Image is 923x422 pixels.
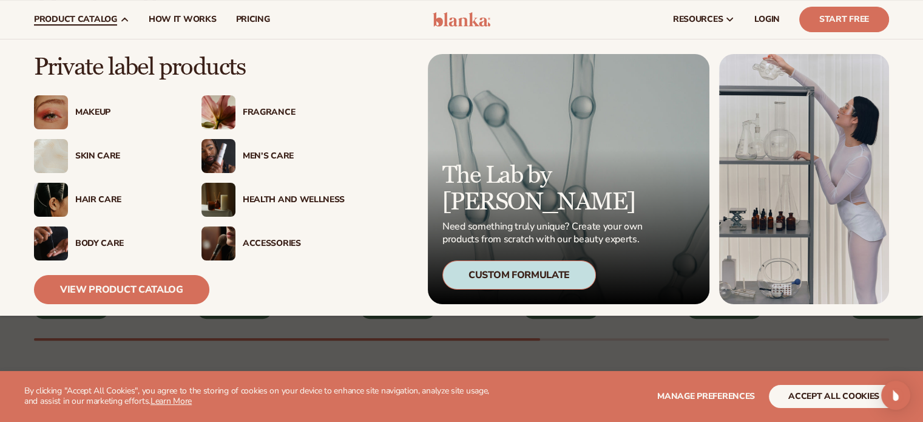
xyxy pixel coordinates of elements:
[34,95,68,129] img: Female with glitter eye makeup.
[34,226,68,260] img: Male hand applying moisturizer.
[34,183,68,217] img: Female hair pulled back with clips.
[34,139,68,173] img: Cream moisturizer swatch.
[75,239,177,249] div: Body Care
[201,183,235,217] img: Candles and incense on table.
[243,239,345,249] div: Accessories
[34,275,209,304] a: View Product Catalog
[442,260,596,290] div: Custom Formulate
[201,95,345,129] a: Pink blooming flower. Fragrance
[442,220,646,246] p: Need something truly unique? Create your own products from scratch with our beauty experts.
[34,15,117,24] span: product catalog
[657,390,755,402] span: Manage preferences
[201,226,345,260] a: Female with makeup brush. Accessories
[799,7,889,32] a: Start Free
[235,15,269,24] span: pricing
[243,107,345,118] div: Fragrance
[201,139,345,173] a: Male holding moisturizer bottle. Men’s Care
[34,54,345,81] p: Private label products
[428,54,709,304] a: Microscopic product formula. The Lab by [PERSON_NAME] Need something truly unique? Create your ow...
[34,95,177,129] a: Female with glitter eye makeup. Makeup
[75,107,177,118] div: Makeup
[201,183,345,217] a: Candles and incense on table. Health And Wellness
[75,151,177,162] div: Skin Care
[34,139,177,173] a: Cream moisturizer swatch. Skin Care
[201,139,235,173] img: Male holding moisturizer bottle.
[442,162,646,216] p: The Lab by [PERSON_NAME]
[754,15,780,24] span: LOGIN
[433,12,490,27] img: logo
[243,151,345,162] div: Men’s Care
[24,386,503,407] p: By clicking "Accept All Cookies", you agree to the storing of cookies on your device to enhance s...
[881,381,910,410] div: Open Intercom Messenger
[75,195,177,205] div: Hair Care
[769,385,899,408] button: accept all cookies
[201,95,235,129] img: Pink blooming flower.
[34,226,177,260] a: Male hand applying moisturizer. Body Care
[673,15,723,24] span: resources
[243,195,345,205] div: Health And Wellness
[149,15,217,24] span: How It Works
[201,226,235,260] img: Female with makeup brush.
[150,395,192,407] a: Learn More
[34,183,177,217] a: Female hair pulled back with clips. Hair Care
[657,385,755,408] button: Manage preferences
[719,54,889,304] img: Female in lab with equipment.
